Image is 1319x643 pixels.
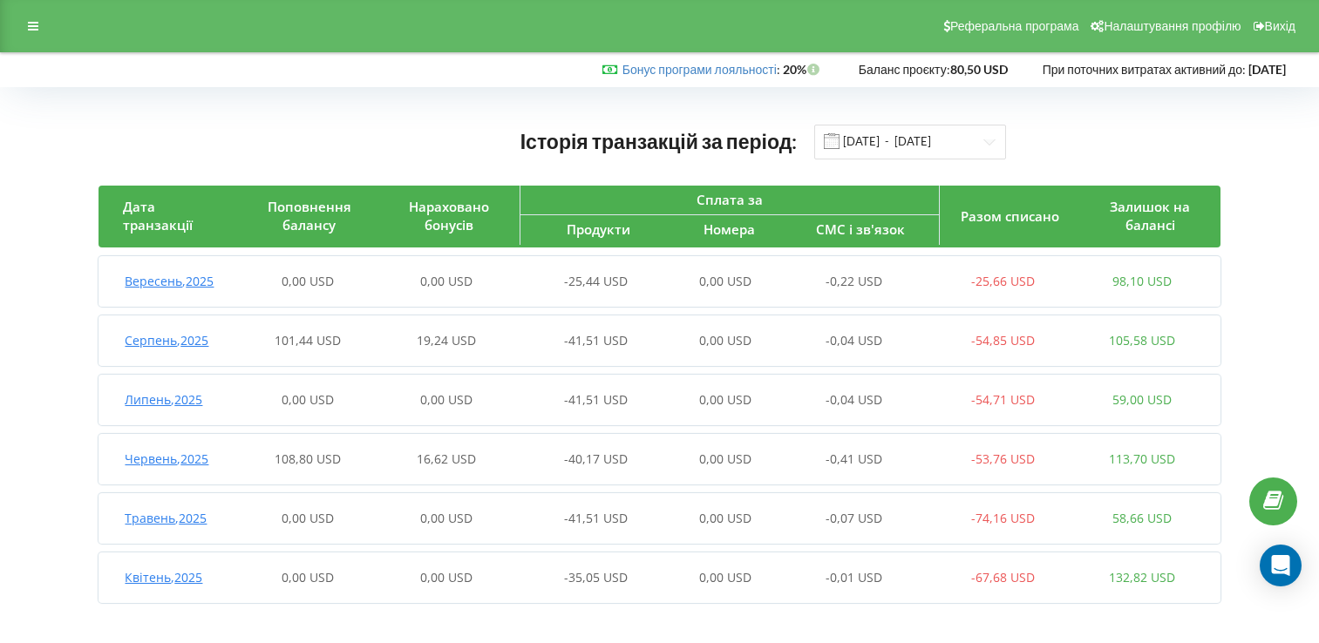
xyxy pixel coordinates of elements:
span: Залишок на балансі [1110,198,1190,234]
span: 0,00 USD [699,450,751,467]
a: Бонус програми лояльності [622,62,777,77]
span: Поповнення балансу [268,198,351,234]
span: 0,00 USD [282,510,334,526]
span: 19,24 USD [417,332,476,349]
span: : [622,62,780,77]
span: Разом списано [961,207,1059,225]
span: -41,51 USD [564,332,628,349]
span: Дата транзакції [123,198,193,234]
span: -53,76 USD [971,450,1035,467]
span: 113,70 USD [1109,450,1175,467]
span: При поточних витратах активний до: [1043,62,1246,77]
span: 58,66 USD [1112,510,1172,526]
span: -0,41 USD [826,450,882,467]
span: -0,04 USD [826,391,882,408]
span: -54,85 USD [971,332,1035,349]
span: 101,44 USD [275,332,341,349]
span: 0,00 USD [699,273,751,289]
span: 0,00 USD [420,273,473,289]
span: -0,01 USD [826,569,882,585]
span: -40,17 USD [564,450,628,467]
span: -0,07 USD [826,510,882,526]
span: -54,71 USD [971,391,1035,408]
span: 98,10 USD [1112,273,1172,289]
span: СМС і зв'язок [816,220,905,238]
span: Липень , 2025 [125,391,202,408]
span: -35,05 USD [564,569,628,585]
span: -41,51 USD [564,510,628,526]
span: -67,68 USD [971,569,1035,585]
span: 0,00 USD [699,569,751,585]
strong: 80,50 USD [950,62,1008,77]
span: Номера [704,220,755,238]
span: Квітень , 2025 [125,569,202,585]
span: 132,82 USD [1109,569,1175,585]
span: 0,00 USD [282,391,334,408]
span: 59,00 USD [1112,391,1172,408]
span: Сплата за [697,191,763,208]
span: Червень , 2025 [125,450,208,467]
span: -0,22 USD [826,273,882,289]
span: Продукти [567,220,630,238]
span: 0,00 USD [420,510,473,526]
span: 108,80 USD [275,450,341,467]
strong: [DATE] [1248,62,1286,77]
span: Нараховано бонусів [409,198,489,234]
span: 0,00 USD [282,273,334,289]
span: 0,00 USD [420,391,473,408]
span: -74,16 USD [971,510,1035,526]
span: Історія транзакцій за період: [520,129,798,153]
span: Серпень , 2025 [125,332,208,349]
span: -25,44 USD [564,273,628,289]
span: -41,51 USD [564,391,628,408]
span: Баланс проєкту: [859,62,950,77]
span: 105,58 USD [1109,332,1175,349]
span: Налаштування профілю [1104,19,1241,33]
span: 0,00 USD [420,569,473,585]
span: 0,00 USD [699,391,751,408]
div: Open Intercom Messenger [1260,545,1302,586]
strong: 20% [783,62,824,77]
span: Реферальна програма [950,19,1079,33]
span: -0,04 USD [826,332,882,349]
span: 16,62 USD [417,450,476,467]
span: Травень , 2025 [125,510,207,526]
span: 0,00 USD [699,332,751,349]
span: -25,66 USD [971,273,1035,289]
span: 0,00 USD [699,510,751,526]
span: 0,00 USD [282,569,334,585]
span: Вихід [1265,19,1295,33]
span: Вересень , 2025 [125,273,214,289]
